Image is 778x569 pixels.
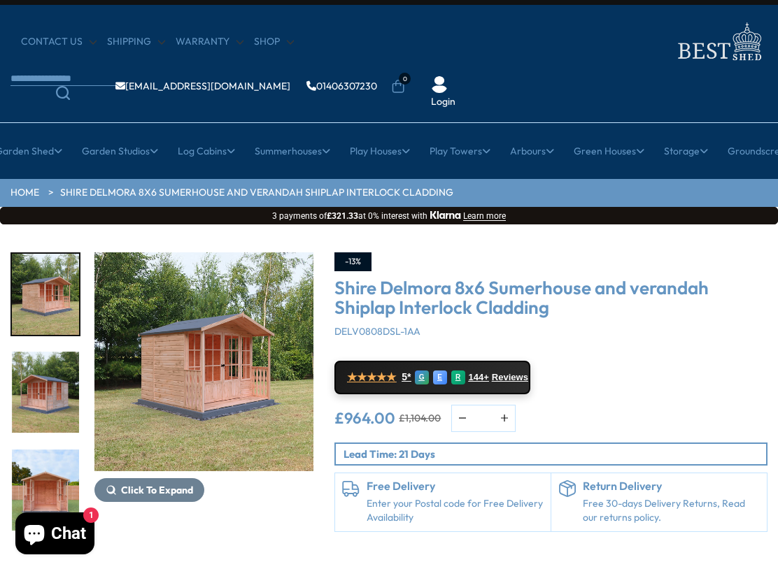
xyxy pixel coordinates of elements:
a: Arbours [510,134,554,168]
a: Play Towers [430,134,490,168]
button: Click To Expand [94,478,204,502]
span: DELV0808DSL-1AA [334,325,420,338]
span: 0 [399,73,411,85]
span: ★★★★★ [347,370,396,384]
p: Lead Time: 21 Days [344,447,766,461]
a: Shipping [107,35,165,49]
div: 1 / 9 [10,252,80,336]
h6: Return Delivery [583,480,760,493]
div: 3 / 9 [10,448,80,532]
a: Login [431,95,455,109]
img: User Icon [431,76,448,93]
img: Shire Delmora 8x6 Sumerhouse and verandah Shiplap Interlock Cladding [313,252,532,471]
img: Shire Delmora 8x6 Sumerhouse and verandah Shiplap Interlock Cladding [94,252,313,471]
a: Green Houses [574,134,644,168]
span: 144+ [469,372,489,383]
a: CONTACT US [21,35,97,49]
img: logo [670,19,768,64]
span: Reviews [492,372,528,383]
inbox-online-store-chat: Shopify online store chat [11,512,99,558]
div: G [415,370,429,384]
a: Log Cabins [178,134,235,168]
p: Free 30-days Delivery Returns, Read our returns policy. [583,497,760,524]
div: -13% [334,252,372,271]
img: Delmoraincver_8x6_0282_200x200.jpg [12,254,79,335]
a: Garden Studios [82,134,158,168]
a: ★★★★★ 5* G E R 144+ Reviews [334,361,530,394]
a: Summerhouses [255,134,330,168]
a: Play Houses [350,134,410,168]
div: R [451,370,465,384]
a: Shire Delmora 8x6 Sumerhouse and verandah Shiplap Interlock Cladding [60,186,453,200]
a: Enter your Postal code for Free Delivery Availability [367,497,544,524]
img: Delmoraincver_8x6_open_FENCE_0000_200x200.jpg [12,449,79,531]
div: 2 / 9 [10,350,80,434]
a: Warranty [176,35,243,49]
ins: £964.00 [334,410,395,426]
del: £1,104.00 [399,413,441,423]
div: 2 / 9 [313,252,532,532]
a: Shop [254,35,294,49]
a: HOME [10,186,39,200]
a: [EMAIL_ADDRESS][DOMAIN_NAME] [115,81,290,91]
h3: Shire Delmora 8x6 Sumerhouse and verandah Shiplap Interlock Cladding [334,278,768,318]
a: 0 [391,80,405,94]
div: E [433,370,447,384]
a: Search [10,86,115,100]
div: 1 / 9 [94,252,313,532]
h6: Free Delivery [367,480,544,493]
span: Click To Expand [121,484,193,496]
a: 01406307230 [306,81,377,91]
a: Storage [664,134,708,168]
img: Delmoraincver_8x6_0076_200x200.jpg [12,352,79,433]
